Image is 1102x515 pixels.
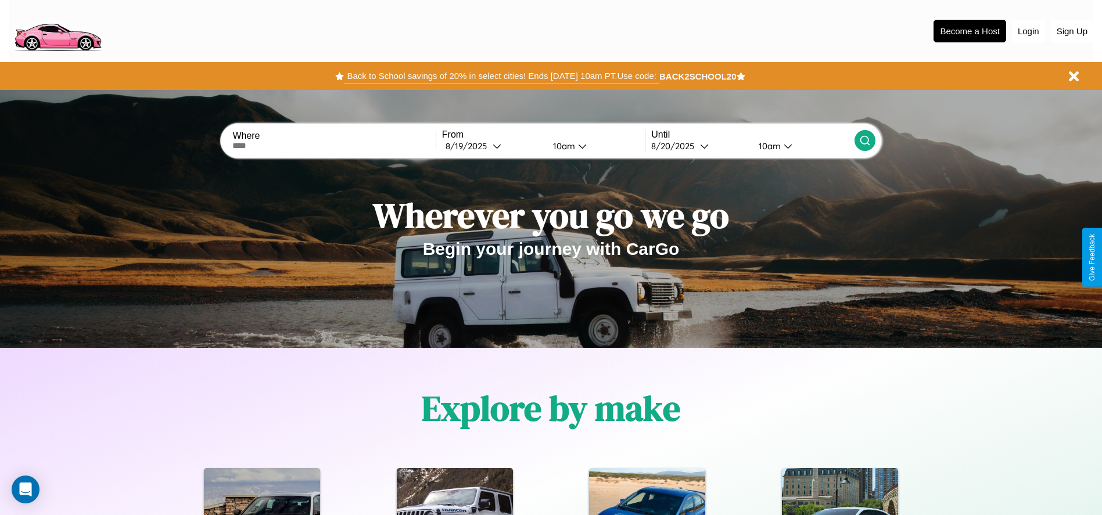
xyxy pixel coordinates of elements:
[544,140,645,152] button: 10am
[442,129,645,140] label: From
[1051,20,1093,42] button: Sign Up
[753,141,784,152] div: 10am
[651,141,700,152] div: 8 / 20 / 2025
[442,140,544,152] button: 8/19/2025
[422,384,680,432] h1: Explore by make
[12,476,40,503] div: Open Intercom Messenger
[344,68,659,84] button: Back to School savings of 20% in select cities! Ends [DATE] 10am PT.Use code:
[547,141,578,152] div: 10am
[651,129,854,140] label: Until
[749,140,855,152] button: 10am
[934,20,1006,42] button: Become a Host
[1012,20,1045,42] button: Login
[232,131,435,141] label: Where
[1088,234,1096,281] div: Give Feedback
[9,6,106,54] img: logo
[446,141,493,152] div: 8 / 19 / 2025
[659,71,737,81] b: BACK2SCHOOL20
